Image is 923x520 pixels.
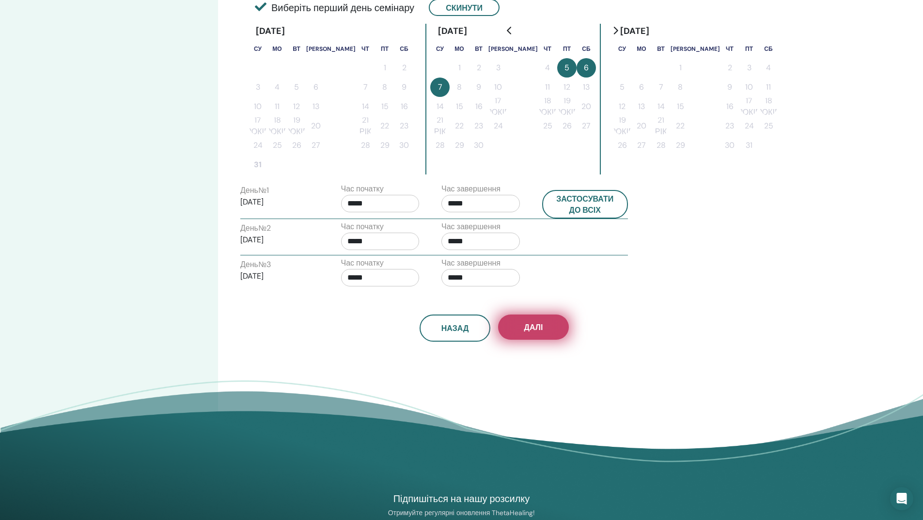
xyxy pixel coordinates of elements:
[287,39,306,58] th: Вівторок
[747,63,751,73] font: 3
[254,101,262,111] font: 10
[637,140,646,150] font: 27
[488,39,538,58] th: Середа
[455,121,464,131] font: 22
[271,1,414,14] font: Виберіть перший день семінару
[494,121,503,131] font: 24
[450,39,469,58] th: Понеділок
[657,140,666,150] font: 28
[890,487,913,510] div: Відкрити Intercom Messenger
[671,39,720,58] th: Середа
[240,271,264,281] font: [DATE]
[381,101,389,111] font: 15
[678,82,683,92] font: 8
[254,159,262,170] font: 31
[273,140,282,150] font: 25
[402,63,407,73] font: 2
[544,45,551,53] font: Чт
[488,45,538,53] font: [PERSON_NAME]
[563,82,570,92] font: 12
[240,235,264,245] font: [DATE]
[388,508,535,517] font: Отримуйте регулярні оновлення ThetaHealing!
[584,63,589,73] font: 6
[759,39,778,58] th: Субота
[293,101,300,111] font: 12
[477,63,481,73] font: 2
[476,82,481,92] font: 9
[240,259,258,269] font: День
[253,140,263,150] font: 24
[727,82,732,92] font: 9
[248,39,267,58] th: Неділя
[726,101,734,111] font: 16
[469,39,488,58] th: Вівторок
[393,492,530,505] font: Підпишіться на нашу розсилку
[240,185,258,195] font: День
[441,258,501,268] font: Час завершення
[620,82,625,92] font: 5
[312,140,320,150] font: 27
[446,3,483,13] font: Скинути
[494,82,502,92] font: 10
[608,21,623,40] button: Перейти до наступного місяця
[341,221,384,232] font: Час початку
[454,45,464,53] font: Мо
[306,39,356,58] th: Середа
[380,140,390,150] font: 29
[313,101,319,111] font: 13
[475,45,483,53] font: Вт
[438,82,442,92] font: 7
[745,82,753,92] font: 10
[380,121,389,131] font: 22
[306,45,356,53] font: [PERSON_NAME]
[474,140,484,150] font: 30
[441,221,501,232] font: Час завершення
[764,121,773,131] font: 25
[676,140,685,150] font: 29
[361,45,369,53] font: Чт
[363,82,368,92] font: 7
[745,121,754,131] font: 24
[766,63,771,73] font: 4
[764,45,772,53] font: Сб
[746,140,752,150] font: 31
[441,323,469,333] font: Назад
[545,63,550,73] font: 4
[564,63,569,73] font: 5
[637,45,646,53] font: Мо
[582,45,590,53] font: Сб
[556,194,613,215] font: Застосувати до всіх
[402,82,407,92] font: 9
[612,39,632,58] th: Неділя
[582,121,591,131] font: 27
[632,39,651,58] th: Понеділок
[293,45,300,53] font: Вт
[457,82,462,92] font: 8
[720,39,739,58] th: Четвер
[543,121,552,131] font: 25
[728,63,732,73] font: 2
[382,82,387,92] font: 8
[362,101,369,111] font: 14
[267,39,287,58] th: Понеділок
[420,315,490,342] button: Назад
[341,184,384,194] font: Час початку
[361,140,370,150] font: 28
[384,63,386,73] font: 1
[619,101,626,111] font: 12
[618,140,627,150] font: 26
[502,21,517,40] button: Перейти до попереднього місяця
[399,140,409,150] font: 30
[725,121,734,131] font: 23
[258,259,271,269] font: №3
[356,39,375,58] th: Четвер
[313,82,318,92] font: 6
[436,45,444,53] font: Су
[474,121,483,131] font: 23
[258,185,269,195] font: №1
[498,315,569,340] button: Далі
[657,101,665,111] font: 14
[375,39,394,58] th: П'ятниця
[275,82,280,92] font: 4
[581,101,591,111] font: 20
